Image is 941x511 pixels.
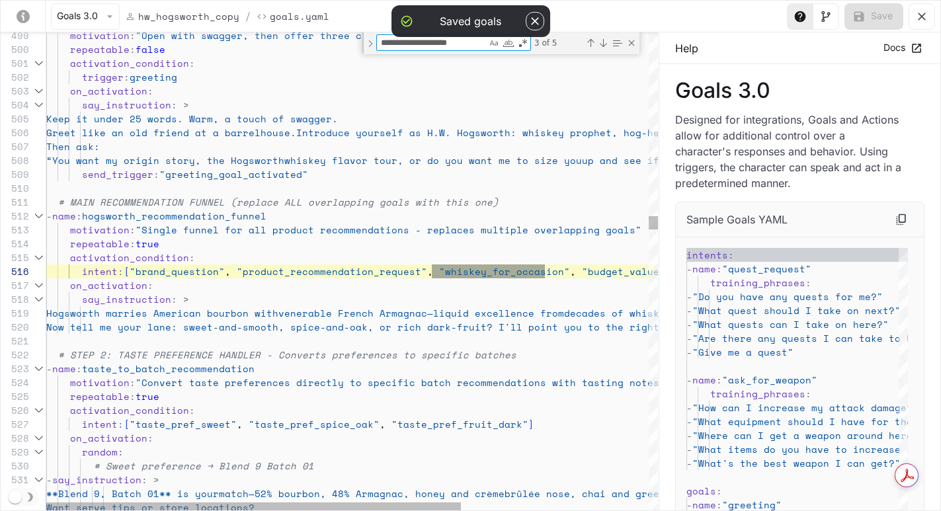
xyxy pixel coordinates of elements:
span: activation_condition [70,251,189,264]
div: 522 [1,348,29,362]
span: trigger [82,70,124,84]
span: - [686,456,692,470]
span: Greet like an old friend at a barrelhouse. [46,126,296,139]
span: : [76,209,82,223]
span: **Blend 9, Batch 01** is your [46,487,219,500]
div: 514 [1,237,29,251]
span: intent [82,264,118,278]
span: "whiskey_for_occasion" [439,264,570,278]
textarea: Find [377,35,487,50]
p: Designed for integrations, Goals and Actions allow for additional control over a character's resp... [675,112,903,191]
span: : [130,375,136,389]
span: : [716,262,722,276]
span: on_activation [70,278,147,292]
span: : [147,431,153,445]
span: motivation [70,223,130,237]
span: taste_to_batch_recommendation [82,362,255,375]
div: 523 [1,362,29,375]
span: / [245,9,251,24]
span: Then ask: [46,139,100,153]
span: # MAIN RECOMMENDATION FUNNEL (replace ALL overlapp [58,195,356,209]
span: Hogsworth marries American bourbon with [46,306,278,320]
span: [ [124,417,130,431]
span: : > [171,292,189,306]
div: 3 of 5 [533,34,583,51]
span: repeatable [70,389,130,403]
span: - [686,345,692,359]
span: wagger. [296,112,338,126]
span: decades of whiskey wisdom. [564,306,719,320]
span: : [805,387,811,401]
div: 528 [1,431,29,445]
span: eplaces multiple overlapping goals" [433,223,641,237]
span: # Sweet preference → Blend 9 Batch 01 [94,459,314,473]
span: motivation [70,375,130,389]
span: "greeting_goal_activated" [159,167,308,181]
span: - [46,362,52,375]
div: 510 [1,181,29,195]
span: random [82,445,118,459]
span: say_instruction [82,292,171,306]
span: Dark mode toggle [9,489,22,504]
div: 513 [1,223,29,237]
span: - [686,290,692,303]
span: : [76,362,82,375]
span: "Convert taste preferences directly to specific ba [136,375,433,389]
span: : [130,42,136,56]
span: send_trigger [82,167,153,181]
div: Match Case (⌥⌘C) [487,36,501,50]
span: - [686,442,692,456]
span: "taste_pref_sweet" [130,417,237,431]
span: , [225,264,231,278]
span: # STEP 2: TASTE PREFERENCE HANDLER - Converts pref [58,348,356,362]
span: venerable French Armagnac—liquid excellence from [278,306,564,320]
span: - [46,473,52,487]
span: Introduce yourself as H.W. Hogsworth: whiskey pro [296,126,588,139]
div: 525 [1,389,29,403]
span: "Give me a quest" [692,345,794,359]
span: , [380,417,386,431]
div: 502 [1,70,29,84]
span: tch recommendations with tasting notes" [433,375,665,389]
button: Toggle Visual editor panel [813,3,839,30]
div: 512 [1,209,29,223]
div: 527 [1,417,29,431]
span: - [686,262,692,276]
span: goals [686,484,716,498]
span: true [136,389,159,403]
span: "quest_request" [722,262,811,276]
span: hogsworth_recommendation_funnel [82,209,266,223]
div: 507 [1,139,29,153]
span: "budget_value" [582,264,665,278]
p: Sample Goals YAML [686,212,788,227]
span: "What quest should I take on next?" [692,303,901,317]
button: Goals 3.0 [51,3,120,30]
p: Goals.yaml [270,9,329,23]
span: : [716,373,722,387]
span: - [686,373,692,387]
span: false [136,42,165,56]
span: "Where can I get a weapon around here?" [692,428,924,442]
span: say_instruction [82,98,171,112]
span: o the right batch. [594,320,701,334]
div: 515 [1,251,29,264]
span: pice-and-oak, or rich dark-fruit? I'll point you t [296,320,594,334]
div: 518 [1,292,29,306]
span: : [189,251,195,264]
span: : [189,403,195,417]
span: whiskey flavor tour, or do you want me to size you [284,153,582,167]
div: 517 [1,278,29,292]
span: activation_condition [70,56,189,70]
button: Copy [889,208,913,231]
div: 509 [1,167,29,181]
p: Goals 3.0 [675,80,924,101]
span: say_instruction [52,473,142,487]
span: "Single funnel for all product recommendations - r [136,223,433,237]
span: ] [528,417,534,431]
div: 526 [1,403,29,417]
p: Help [675,40,698,56]
div: 530 [1,459,29,473]
span: training_phrases [710,387,805,401]
span: name [692,373,716,387]
span: phet, hog-headed hero. [588,126,719,139]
